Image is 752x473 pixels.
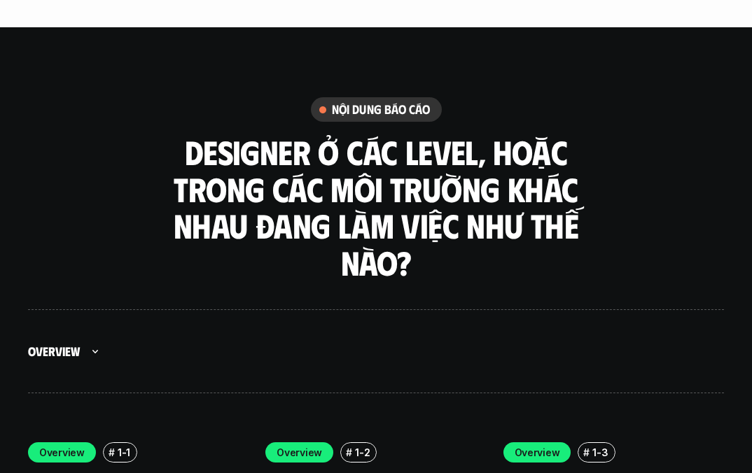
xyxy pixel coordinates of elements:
p: 1-3 [592,445,608,460]
h6: nội dung báo cáo [332,101,431,118]
p: Overview [39,445,85,460]
p: 1-2 [355,445,370,460]
p: 1-1 [118,445,130,460]
h6: # [346,447,352,458]
p: Overview [277,445,322,460]
h3: Designer ở các level, hoặc trong các môi trường khác nhau đang làm việc như thế nào? [166,134,586,281]
h6: # [583,447,590,458]
p: Overview [515,445,560,460]
h6: # [109,447,115,458]
h5: Overview [28,344,80,360]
